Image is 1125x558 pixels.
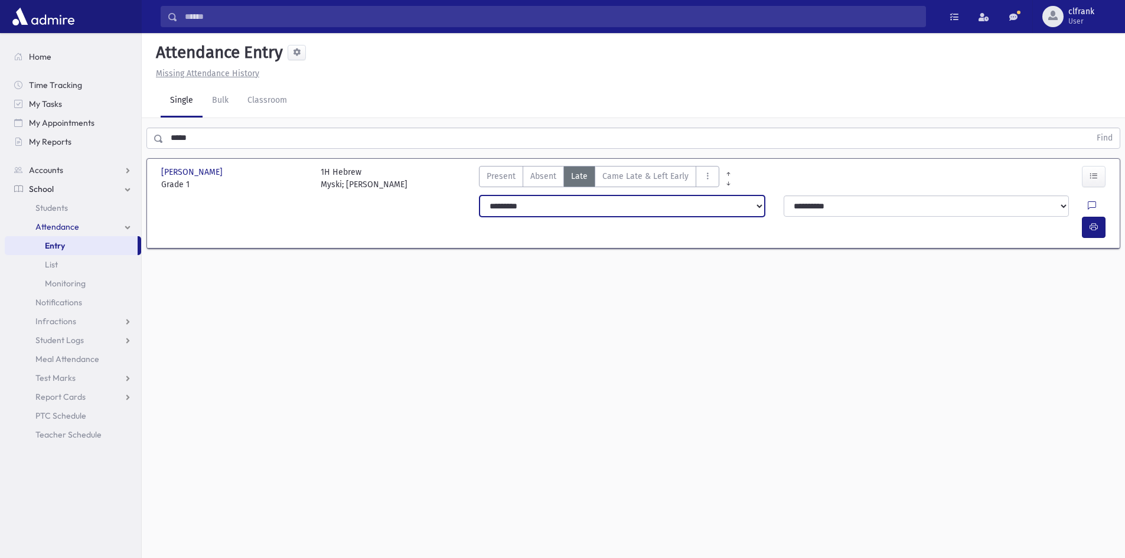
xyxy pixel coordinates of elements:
input: Search [178,6,925,27]
a: My Reports [5,132,141,151]
a: Classroom [238,84,296,118]
u: Missing Attendance History [156,68,259,79]
a: Infractions [5,312,141,331]
a: Time Tracking [5,76,141,94]
a: School [5,180,141,198]
div: 1H Hebrew Myski; [PERSON_NAME] [321,166,407,191]
a: Meal Attendance [5,350,141,368]
span: School [29,184,54,194]
span: Meal Attendance [35,354,99,364]
h5: Attendance Entry [151,43,283,63]
a: Teacher Schedule [5,425,141,444]
a: Monitoring [5,274,141,293]
span: List [45,259,58,270]
span: PTC Schedule [35,410,86,421]
a: PTC Schedule [5,406,141,425]
a: Students [5,198,141,217]
div: AttTypes [479,166,719,191]
span: Came Late & Left Early [602,170,689,182]
span: Late [571,170,588,182]
span: Absent [530,170,556,182]
a: My Tasks [5,94,141,113]
a: Missing Attendance History [151,68,259,79]
span: [PERSON_NAME] [161,166,225,178]
a: Test Marks [5,368,141,387]
a: Single [161,84,203,118]
span: Accounts [29,165,63,175]
span: Infractions [35,316,76,327]
span: Entry [45,240,65,251]
a: Notifications [5,293,141,312]
span: Report Cards [35,391,86,402]
a: Bulk [203,84,238,118]
span: Monitoring [45,278,86,289]
a: My Appointments [5,113,141,132]
span: My Tasks [29,99,62,109]
a: Entry [5,236,138,255]
span: My Reports [29,136,71,147]
span: Home [29,51,51,62]
img: AdmirePro [9,5,77,28]
span: Grade 1 [161,178,309,191]
span: Students [35,203,68,213]
button: Find [1090,128,1120,148]
span: Teacher Schedule [35,429,102,440]
span: Test Marks [35,373,76,383]
span: My Appointments [29,118,94,128]
span: Present [487,170,516,182]
a: List [5,255,141,274]
span: clfrank [1068,7,1094,17]
a: Attendance [5,217,141,236]
a: Student Logs [5,331,141,350]
span: Attendance [35,221,79,232]
span: Time Tracking [29,80,82,90]
span: Notifications [35,297,82,308]
a: Accounts [5,161,141,180]
span: User [1068,17,1094,26]
span: Student Logs [35,335,84,345]
a: Home [5,47,141,66]
a: Report Cards [5,387,141,406]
